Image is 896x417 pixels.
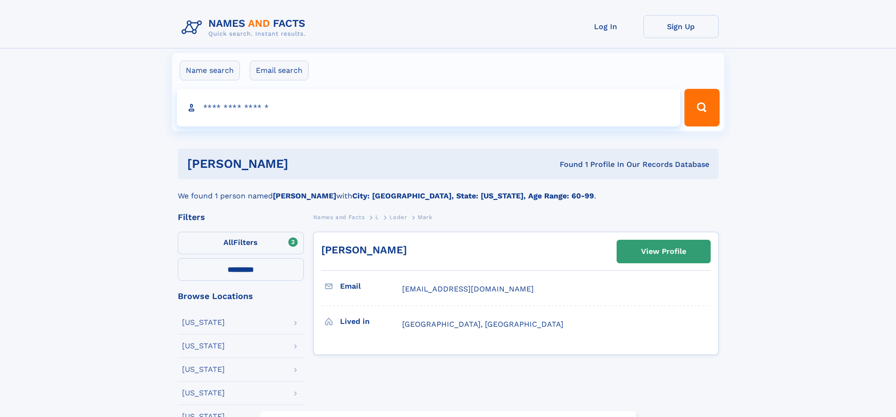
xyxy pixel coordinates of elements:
[340,314,402,330] h3: Lived in
[568,15,643,38] a: Log In
[375,211,379,223] a: L
[177,89,681,126] input: search input
[375,214,379,220] span: L
[641,241,686,262] div: View Profile
[178,15,313,40] img: Logo Names and Facts
[418,214,432,220] span: Mark
[250,61,309,80] label: Email search
[178,232,304,254] label: Filters
[178,213,304,221] div: Filters
[180,61,240,80] label: Name search
[178,292,304,300] div: Browse Locations
[313,211,365,223] a: Names and Facts
[684,89,719,126] button: Search Button
[223,238,233,247] span: All
[321,244,407,256] a: [PERSON_NAME]
[178,179,719,202] div: We found 1 person named with .
[182,389,225,397] div: [US_STATE]
[182,319,225,326] div: [US_STATE]
[187,158,424,170] h1: [PERSON_NAME]
[182,366,225,373] div: [US_STATE]
[389,211,407,223] a: Leder
[424,159,709,170] div: Found 1 Profile In Our Records Database
[402,284,534,293] span: [EMAIL_ADDRESS][DOMAIN_NAME]
[643,15,719,38] a: Sign Up
[182,342,225,350] div: [US_STATE]
[352,191,594,200] b: City: [GEOGRAPHIC_DATA], State: [US_STATE], Age Range: 60-99
[402,320,563,329] span: [GEOGRAPHIC_DATA], [GEOGRAPHIC_DATA]
[273,191,336,200] b: [PERSON_NAME]
[389,214,407,220] span: Leder
[617,240,710,263] a: View Profile
[340,278,402,294] h3: Email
